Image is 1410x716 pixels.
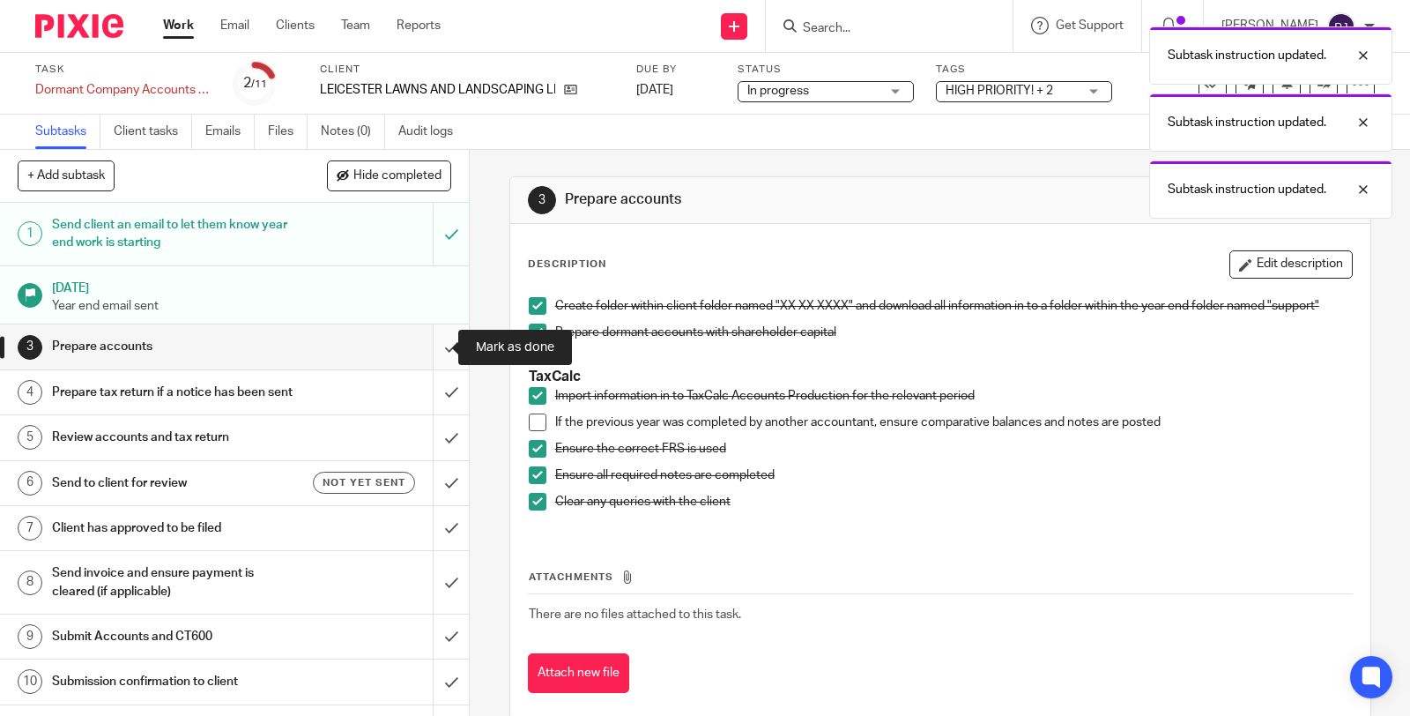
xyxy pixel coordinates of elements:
a: Audit logs [398,115,466,149]
h1: Review accounts and tax return [52,424,294,451]
h1: Send to client for review [52,470,294,496]
p: Subtask instruction updated. [1168,181,1326,198]
h1: Send invoice and ensure payment is cleared (if applicable) [52,560,294,605]
button: + Add subtask [18,160,115,190]
a: Client tasks [114,115,192,149]
div: 1 [18,221,42,246]
h1: Client has approved to be filed [52,515,294,541]
p: Create folder within client folder named "XX-XX-XXXX" and download all information in to a folder... [555,297,1352,315]
img: svg%3E [1327,12,1355,41]
span: Hide completed [353,169,442,183]
p: If the previous year was completed by another accountant, ensure comparative balances and notes a... [555,414,1352,431]
p: Subtask instruction updated. [1168,47,1326,64]
p: Ensure all required notes are completed [555,466,1352,484]
div: Dormant Company Accounts & CT600 [35,81,211,99]
p: Ensure the correct FRS is used [555,440,1352,458]
label: Task [35,63,211,77]
span: There are no files attached to this task. [529,608,741,621]
div: 7 [18,516,42,541]
h1: Submission confirmation to client [52,668,294,695]
span: Attachments [529,572,613,582]
div: 9 [18,624,42,649]
label: Client [320,63,614,77]
h1: [DATE] [52,275,452,297]
a: Team [341,17,370,34]
a: Clients [276,17,315,34]
img: Pixie [35,14,123,38]
p: Year end email sent [52,297,452,315]
h1: Submit Accounts and CT600 [52,623,294,650]
h1: Prepare tax return if a notice has been sent [52,379,294,406]
a: Files [268,115,308,149]
h1: Send client an email to let them know year end work is starting [52,212,294,257]
div: 8 [18,571,42,595]
div: Dormant Company Accounts &amp; CT600 [35,81,211,99]
p: Subtask instruction updated. [1168,114,1326,131]
p: Prepare dormant accounts with shareholder capital [555,324,1352,341]
a: Subtasks [35,115,100,149]
span: Not yet sent [323,475,405,490]
strong: TaxCalc [529,369,581,384]
a: Emails [205,115,255,149]
div: 2 [243,73,267,93]
button: Hide completed [327,160,451,190]
span: [DATE] [636,84,673,96]
div: 4 [18,380,42,405]
div: 10 [18,669,42,694]
div: 3 [528,186,556,214]
h1: Prepare accounts [52,333,294,360]
p: Clear any queries with the client [555,493,1352,511]
button: Attach new file [528,653,629,693]
div: 6 [18,471,42,496]
small: /11 [251,79,267,89]
a: Email [220,17,249,34]
a: Notes (0) [321,115,385,149]
div: 3 [18,335,42,360]
div: 5 [18,425,42,450]
a: Work [163,17,194,34]
p: Description [528,257,606,272]
a: Reports [397,17,441,34]
p: Import information in to TaxCalc Accounts Production for the relevant period [555,387,1352,405]
h1: Prepare accounts [565,190,977,209]
label: Due by [636,63,716,77]
button: Edit description [1229,250,1353,279]
p: LEICESTER LAWNS AND LANDSCAPING LIMITED [320,81,555,99]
